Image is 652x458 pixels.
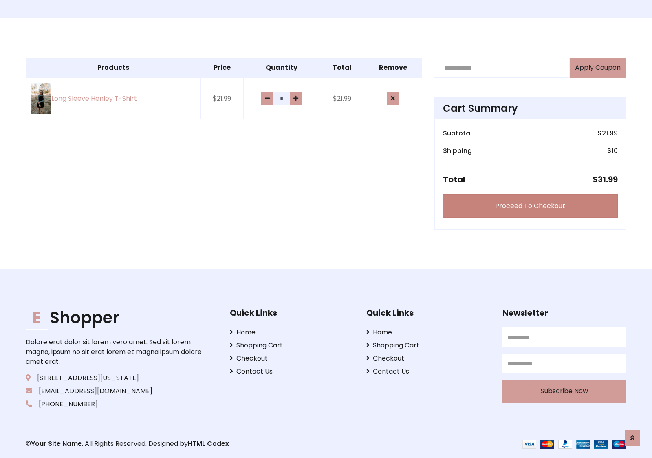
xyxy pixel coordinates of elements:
[570,58,626,78] button: Apply Coupon
[243,58,320,78] th: Quantity
[443,147,472,155] h6: Shipping
[366,367,490,376] a: Contact Us
[597,129,618,137] h6: $
[602,128,618,138] span: 21.99
[607,147,618,155] h6: $
[443,129,472,137] h6: Subtotal
[230,354,354,363] a: Checkout
[230,341,354,350] a: Shopping Cart
[502,308,626,318] h5: Newsletter
[502,380,626,403] button: Subscribe Now
[31,83,196,114] a: Long Sleeve Henley T-Shirt
[366,354,490,363] a: Checkout
[26,306,48,330] span: E
[443,175,465,184] h5: Total
[320,58,364,78] th: Total
[366,308,490,318] h5: Quick Links
[26,308,204,327] h1: Shopper
[188,439,229,448] a: HTML Codex
[366,327,490,337] a: Home
[26,439,326,449] p: © . All Rights Reserved. Designed by
[443,103,618,115] h4: Cart Summary
[230,308,354,318] h5: Quick Links
[364,58,422,78] th: Remove
[200,78,243,119] td: $21.99
[26,337,204,367] p: Dolore erat dolor sit lorem vero amet. Sed sit lorem magna, ipsum no sit erat lorem et magna ipsu...
[593,175,618,184] h5: $
[230,367,354,376] a: Contact Us
[31,439,82,448] a: Your Site Name
[26,399,204,409] p: [PHONE_NUMBER]
[26,386,204,396] p: [EMAIL_ADDRESS][DOMAIN_NAME]
[598,174,618,185] span: 31.99
[200,58,243,78] th: Price
[443,194,618,218] a: Proceed To Checkout
[26,373,204,383] p: [STREET_ADDRESS][US_STATE]
[26,58,201,78] th: Products
[26,308,204,327] a: EShopper
[366,341,490,350] a: Shopping Cart
[612,146,618,155] span: 10
[320,78,364,119] td: $21.99
[230,327,354,337] a: Home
